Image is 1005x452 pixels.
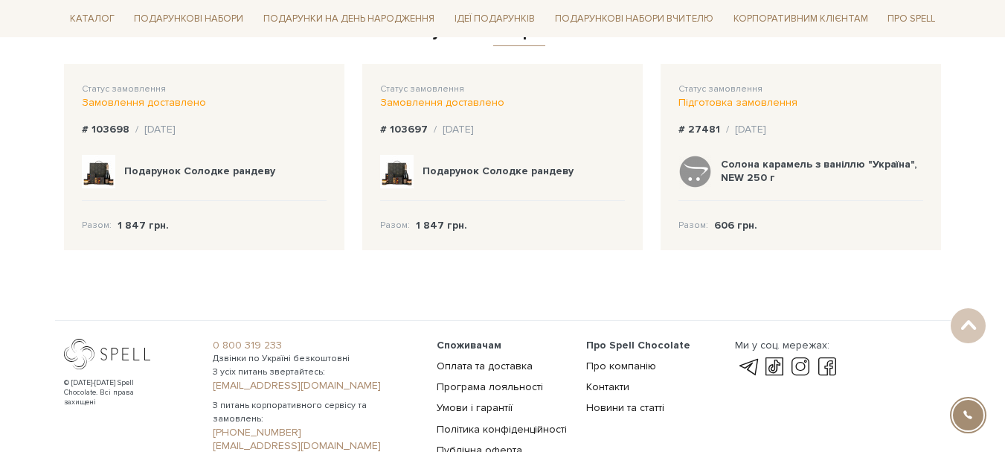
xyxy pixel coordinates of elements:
b: 1 847 грн. [118,219,169,232]
span: Разом: [82,219,112,232]
img: Подарунок Солодке рандеву [380,155,414,188]
a: Ідеї подарунків [449,7,541,31]
a: 0 800 319 233 [213,339,419,352]
a: Про Spell [882,7,941,31]
span: Статус замовлення [380,83,464,95]
b: Подарунок Солодке рандеву [124,165,275,177]
a: [PHONE_NUMBER] [213,426,419,439]
b: 1 847 грн. [416,219,467,232]
span: З усіх питань звертайтесь: [213,366,419,379]
div: Ми у соц. мережах: [735,339,839,352]
a: instagram [788,358,813,376]
a: Корпоративним клієнтам [728,7,874,31]
span: Статус замовлення [678,83,762,95]
b: 606 грн. [714,219,757,232]
a: Новини та статті [586,401,664,414]
b: # 103698 [82,123,129,136]
a: Подарункові набори [128,7,249,31]
span: Споживачам [437,339,501,351]
a: facebook [815,358,840,376]
div: Замовлення доставлено [82,96,327,109]
span: Разом: [678,219,708,232]
a: Оплата та доставка [437,360,533,372]
a: Умови і гарантії [437,401,513,414]
img: Подарунок Солодке рандеву [82,155,115,188]
div: © [DATE]-[DATE] Spell Chocolate. Всі права захищені [64,378,164,407]
a: Подарункові набори Вчителю [549,6,719,31]
div: / [DATE] [135,123,176,136]
div: / [DATE] [434,123,474,136]
a: tik-tok [762,358,787,376]
span: Статус замовлення [82,83,166,95]
div: Підготовка замовлення [678,96,923,109]
div: / [DATE] [726,123,766,136]
b: Подарунок Солодке рандеву [423,165,574,177]
b: # 27481 [678,123,720,136]
a: Програма лояльності [437,381,543,393]
span: Про Spell Chocolate [586,339,690,351]
span: Разом: [380,219,410,232]
a: [EMAIL_ADDRESS][DOMAIN_NAME] [213,379,419,392]
a: Каталог [64,7,121,31]
span: Дзвінки по Україні безкоштовні [213,352,419,366]
a: Контакти [586,381,629,393]
a: Подарунки на День народження [257,7,440,31]
div: Замовлення доставлено [380,96,625,109]
img: Солона карамель з ваніллю "Україна", NEW 250 г [678,155,712,188]
span: З питань корпоративного сервісу та замовлень: [213,399,419,426]
a: Про компанію [586,360,656,372]
a: telegram [735,358,760,376]
a: Політика конфіденційності [437,423,567,436]
b: # 103697 [380,123,428,136]
b: Солона карамель з ваніллю "Україна", NEW 250 г [721,158,916,184]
